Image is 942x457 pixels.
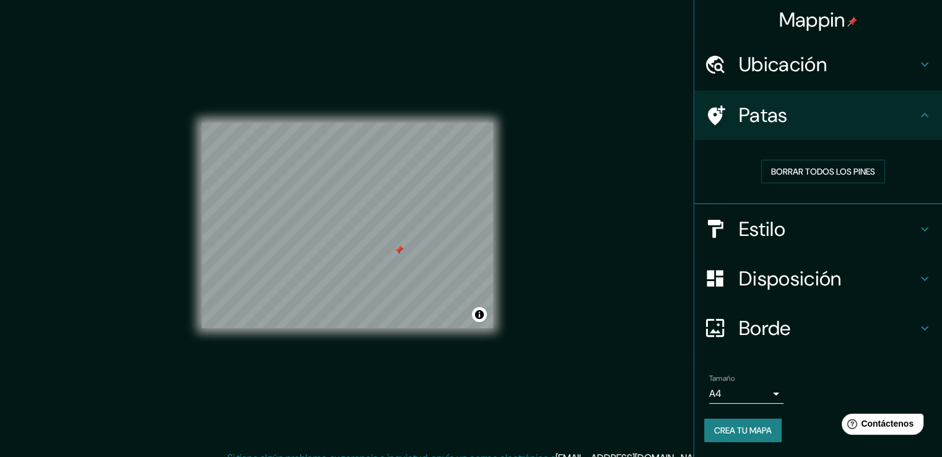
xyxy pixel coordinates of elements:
[694,254,942,303] div: Disposición
[779,7,845,33] font: Mappin
[761,160,885,183] button: Borrar todos los pines
[832,409,928,443] iframe: Lanzador de widgets de ayuda
[739,51,827,77] font: Ubicación
[739,216,785,242] font: Estilo
[739,315,791,341] font: Borde
[771,166,875,177] font: Borrar todos los pines
[739,102,788,128] font: Patas
[694,40,942,89] div: Ubicación
[709,373,735,383] font: Tamaño
[709,384,783,404] div: A4
[847,17,857,27] img: pin-icon.png
[709,387,722,400] font: A4
[472,307,487,322] button: Activar o desactivar atribución
[694,90,942,140] div: Patas
[714,425,772,436] font: Crea tu mapa
[704,419,782,442] button: Crea tu mapa
[202,123,493,328] canvas: Mapa
[694,204,942,254] div: Estilo
[694,303,942,353] div: Borde
[739,266,841,292] font: Disposición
